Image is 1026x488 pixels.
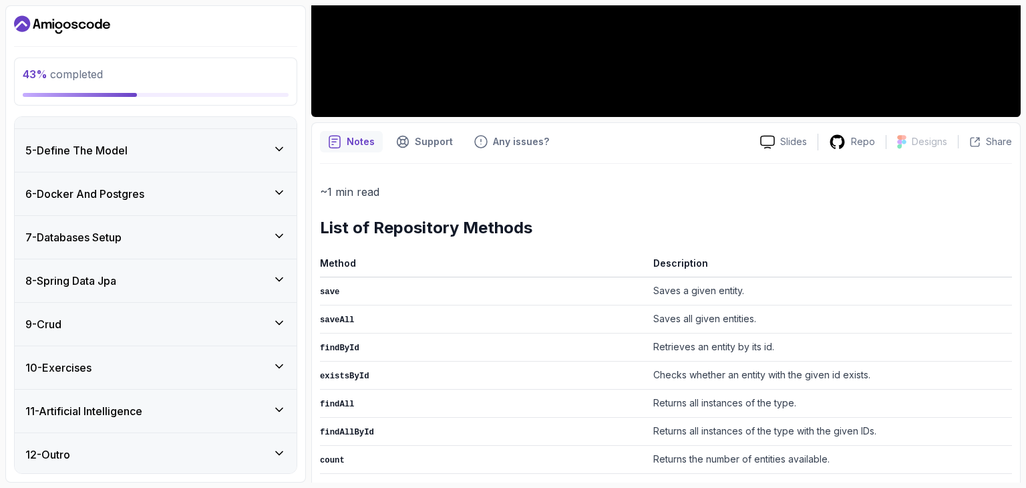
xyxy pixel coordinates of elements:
p: Any issues? [493,135,549,148]
button: 6-Docker And Postgres [15,172,297,215]
button: 12-Outro [15,433,297,476]
h3: 6 - Docker And Postgres [25,186,144,202]
p: Share [986,135,1012,148]
p: Notes [347,135,375,148]
td: Checks whether an entity with the given id exists. [648,362,1012,390]
p: Support [415,135,453,148]
td: Returns the number of entities available. [648,446,1012,474]
span: 43 % [23,68,47,81]
h3: 8 - Spring Data Jpa [25,273,116,289]
h3: 5 - Define The Model [25,142,128,158]
h2: List of Repository Methods [320,217,1012,239]
button: 10-Exercises [15,346,297,389]
button: 7-Databases Setup [15,216,297,259]
td: Returns all instances of the type with the given IDs. [648,418,1012,446]
p: ~1 min read [320,182,1012,201]
td: Returns all instances of the type. [648,390,1012,418]
td: Saves a given entity. [648,277,1012,306]
h3: 10 - Exercises [25,360,92,376]
h3: 7 - Databases Setup [25,229,122,245]
a: Dashboard [14,14,110,35]
button: Feedback button [466,131,557,152]
p: Slides [780,135,807,148]
a: Repo [818,134,886,150]
button: Share [958,135,1012,148]
a: Slides [749,135,818,149]
code: count [320,456,345,465]
p: Repo [851,135,875,148]
code: saveAll [320,316,354,325]
code: findAllById [320,428,374,437]
code: findAll [320,400,354,409]
code: existsById [320,372,369,381]
button: Support button [388,131,461,152]
h3: 11 - Artificial Intelligence [25,403,142,419]
th: Method [320,255,648,277]
code: findById [320,344,359,353]
button: 5-Define The Model [15,129,297,172]
p: Designs [912,135,947,148]
td: Saves all given entities. [648,306,1012,334]
button: notes button [320,131,383,152]
th: Description [648,255,1012,277]
td: Retrieves an entity by its id. [648,334,1012,362]
button: 8-Spring Data Jpa [15,259,297,302]
button: 9-Crud [15,303,297,346]
span: completed [23,68,103,81]
h3: 12 - Outro [25,447,70,463]
button: 11-Artificial Intelligence [15,390,297,433]
code: save [320,287,339,297]
h3: 9 - Crud [25,316,61,332]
